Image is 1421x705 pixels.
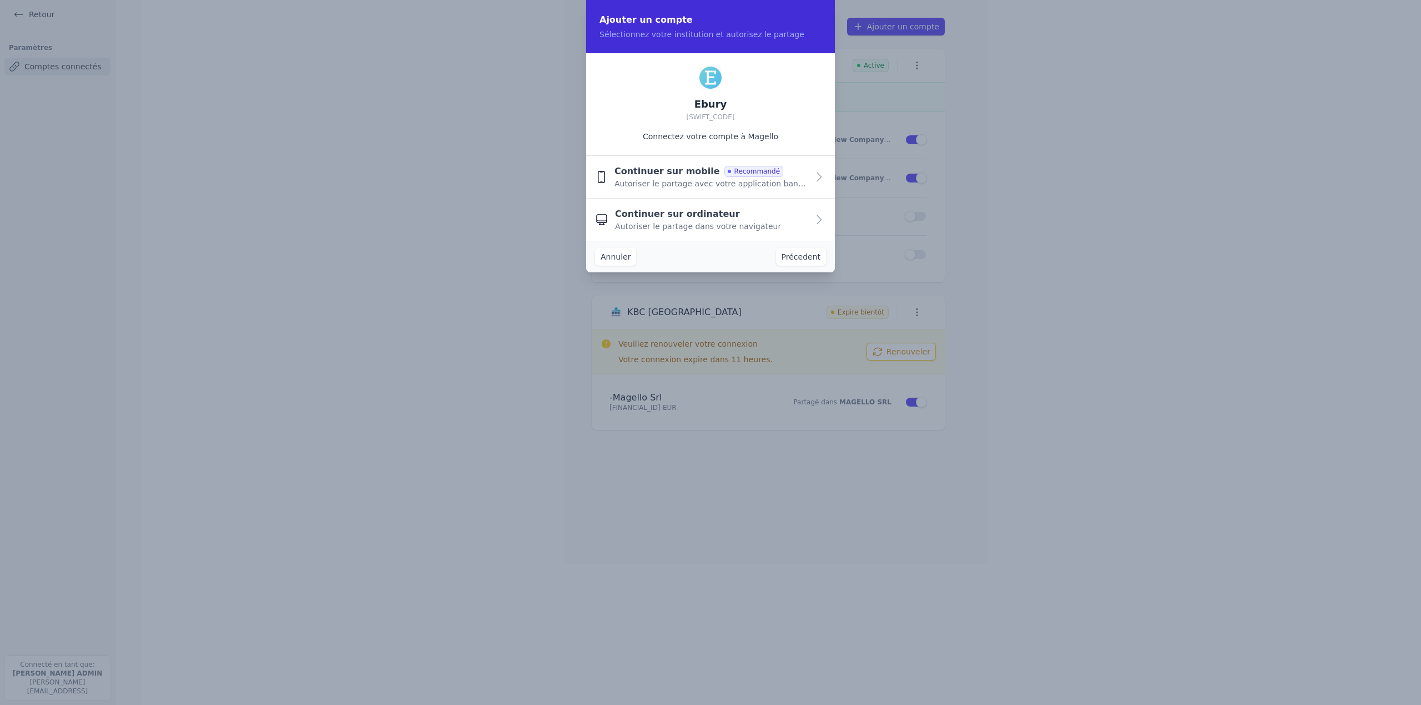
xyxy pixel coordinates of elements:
[614,178,808,189] span: Autoriser le partage avec votre application bancaire
[586,199,835,241] button: Continuer sur ordinateur Autoriser le partage dans votre navigateur
[615,221,781,232] span: Autoriser le partage dans votre navigateur
[686,98,734,111] h2: Ebury
[599,13,822,27] h2: Ajouter un compte
[595,248,636,266] button: Annuler
[699,67,722,89] img: Ebury
[686,113,734,121] span: [SWIFT_CODE]
[724,166,783,177] span: Recommandé
[643,131,778,142] p: Connectez votre compte à Magello
[615,207,740,221] span: Continuer sur ordinateur
[776,248,826,266] button: Précedent
[599,29,822,40] p: Sélectionnez votre institution et autorisez le partage
[614,165,720,178] span: Continuer sur mobile
[586,156,835,199] button: Continuer sur mobile Recommandé Autoriser le partage avec votre application bancaire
